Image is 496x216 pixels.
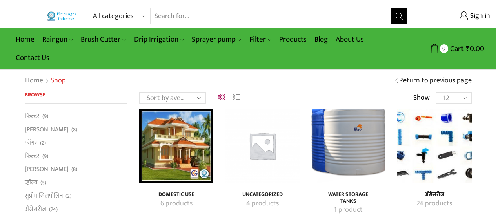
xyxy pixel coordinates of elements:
[40,139,46,147] span: (2)
[77,30,130,49] a: Brush Cutter
[311,109,385,183] a: Visit product category Water Storage Tanks
[234,191,291,198] h4: Uncategorized
[334,205,363,215] mark: 1 product
[468,11,490,21] span: Sign in
[42,152,48,160] span: (9)
[38,30,77,49] a: Raingun
[130,30,188,49] a: Drip Irrigation
[440,44,448,53] span: 0
[466,43,470,55] span: ₹
[25,149,40,163] a: फिल्टर
[25,163,69,176] a: [PERSON_NAME]
[419,9,490,23] a: Sign in
[397,109,471,183] a: Visit product category अ‍ॅसेसरीज
[160,199,193,209] mark: 6 products
[413,93,430,103] span: Show
[71,165,77,173] span: (8)
[65,192,71,200] span: (2)
[225,109,299,183] a: Visit product category Uncategorized
[139,109,213,183] a: Visit product category Domestic Use
[25,76,44,86] a: Home
[234,191,291,198] a: Visit product category Uncategorized
[311,30,332,49] a: Blog
[25,123,69,136] a: [PERSON_NAME]
[49,205,58,213] span: (24)
[448,44,464,54] span: Cart
[397,109,471,183] img: अ‍ॅसेसरीज
[320,191,377,205] a: Visit product category Water Storage Tanks
[42,113,48,120] span: (9)
[246,199,279,209] mark: 4 products
[139,109,213,183] img: Domestic Use
[12,49,53,67] a: Contact Us
[415,42,484,56] a: 0 Cart ₹0.00
[391,8,407,24] button: Search button
[245,30,275,49] a: Filter
[51,76,66,85] h1: Shop
[466,43,484,55] bdi: 0.00
[139,92,206,104] select: Shop order
[148,199,205,209] a: Visit product category Domestic Use
[311,109,385,183] img: Water Storage Tanks
[148,191,205,198] a: Visit product category Domestic Use
[148,191,205,198] h4: Domestic Use
[12,30,38,49] a: Home
[71,126,77,134] span: (8)
[25,189,63,202] a: सुप्रीम सिलपोलिन
[25,90,45,99] span: Browse
[25,76,66,86] nav: Breadcrumb
[25,202,46,216] a: अ‍ॅसेसरीज
[406,191,463,198] a: Visit product category अ‍ॅसेसरीज
[25,136,37,149] a: फॉगर
[416,199,452,209] mark: 24 products
[406,191,463,198] h4: अ‍ॅसेसरीज
[320,191,377,205] h4: Water Storage Tanks
[25,176,38,189] a: व्हाॅल्व
[275,30,311,49] a: Products
[225,109,299,183] img: Uncategorized
[188,30,245,49] a: Sprayer pump
[332,30,368,49] a: About Us
[234,199,291,209] a: Visit product category Uncategorized
[320,205,377,215] a: Visit product category Water Storage Tanks
[25,112,40,123] a: फिल्टर
[399,76,472,86] a: Return to previous page
[40,179,46,187] span: (5)
[406,199,463,209] a: Visit product category अ‍ॅसेसरीज
[151,8,391,24] input: Search for...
